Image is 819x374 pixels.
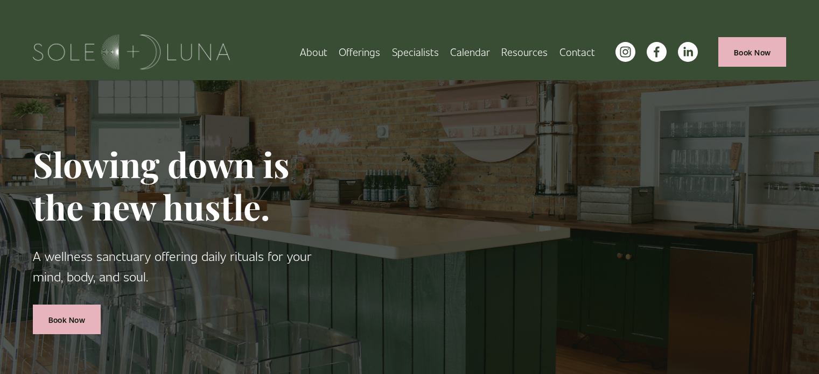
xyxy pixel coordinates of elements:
p: A wellness sanctuary offering daily rituals for your mind, body, and soul. [33,245,344,287]
img: Sole + Luna [33,34,230,69]
a: Calendar [450,43,490,61]
a: Book Now [718,37,786,67]
a: facebook-unauth [647,42,667,62]
a: instagram-unauth [615,42,635,62]
a: Contact [559,43,595,61]
span: Resources [501,44,548,60]
a: Book Now [33,305,101,334]
a: Specialists [392,43,439,61]
h1: Slowing down is the new hustle. [33,143,344,228]
a: LinkedIn [678,42,698,62]
a: About [300,43,327,61]
a: folder dropdown [501,43,548,61]
a: folder dropdown [339,43,380,61]
span: Offerings [339,44,380,60]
